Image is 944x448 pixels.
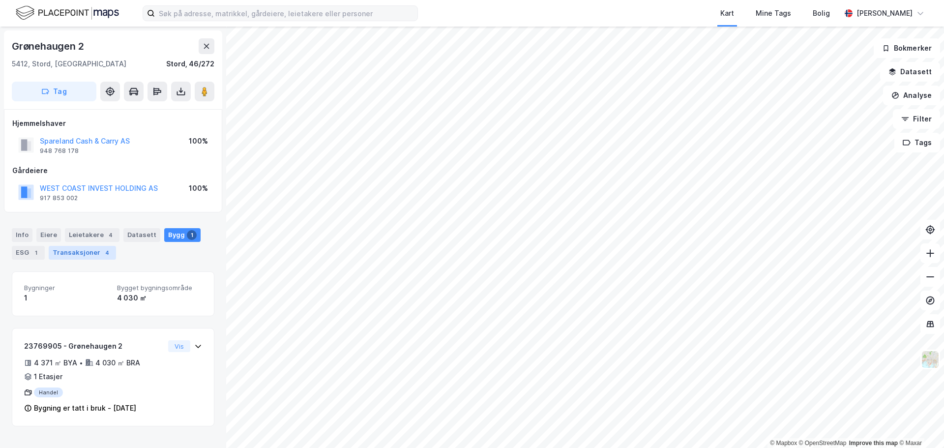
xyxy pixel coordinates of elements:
div: Bygg [164,228,201,242]
div: [PERSON_NAME] [856,7,913,19]
div: Info [12,228,32,242]
div: • [79,359,83,367]
div: Kart [720,7,734,19]
button: Filter [893,109,940,129]
div: 1 [31,248,41,258]
div: 1 [24,292,109,304]
div: 100% [189,135,208,147]
button: Bokmerker [874,38,940,58]
a: OpenStreetMap [799,440,847,447]
div: Leietakere [65,228,119,242]
div: 917 853 002 [40,194,78,202]
div: ESG [12,246,45,260]
div: 1 [187,230,197,240]
div: 100% [189,182,208,194]
div: Stord, 46/272 [166,58,214,70]
div: Bygning er tatt i bruk - [DATE] [34,402,136,414]
input: Søk på adresse, matrikkel, gårdeiere, leietakere eller personer [155,6,417,21]
div: Datasett [123,228,160,242]
div: Grønehaugen 2 [12,38,86,54]
span: Bygget bygningsområde [117,284,202,292]
button: Tags [894,133,940,152]
a: Mapbox [770,440,797,447]
button: Tag [12,82,96,101]
button: Datasett [880,62,940,82]
a: Improve this map [849,440,898,447]
div: 1 Etasjer [34,371,62,383]
div: 4 371 ㎡ BYA [34,357,77,369]
img: logo.f888ab2527a4732fd821a326f86c7f29.svg [16,4,119,22]
div: 5412, Stord, [GEOGRAPHIC_DATA] [12,58,126,70]
span: Bygninger [24,284,109,292]
button: Vis [168,340,190,352]
div: Bolig [813,7,830,19]
div: Mine Tags [756,7,791,19]
div: Gårdeiere [12,165,214,177]
div: 23769905 - Grønehaugen 2 [24,340,164,352]
div: Transaksjoner [49,246,116,260]
div: 4 [102,248,112,258]
div: 4 030 ㎡ BRA [95,357,140,369]
div: Hjemmelshaver [12,118,214,129]
div: 4 030 ㎡ [117,292,202,304]
div: 948 768 178 [40,147,79,155]
button: Analyse [883,86,940,105]
img: Z [921,350,940,369]
iframe: Chat Widget [895,401,944,448]
div: Eiere [36,228,61,242]
div: 4 [106,230,116,240]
